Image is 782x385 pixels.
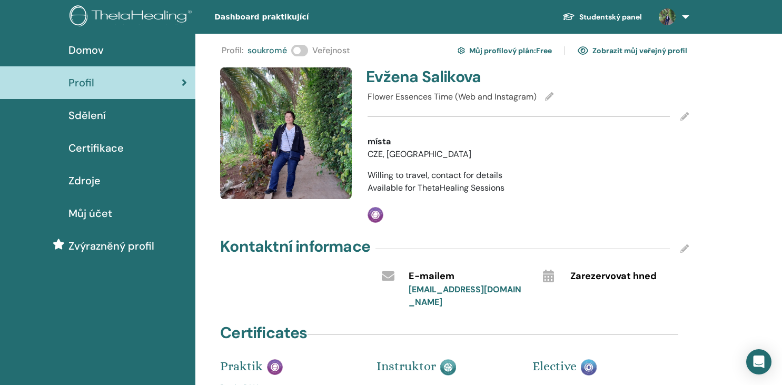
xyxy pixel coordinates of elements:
[562,12,575,21] img: graduation-cap-white.svg
[68,173,101,189] span: Zdroje
[377,359,436,373] span: Instruktor
[220,67,352,199] img: default.jpg
[248,44,287,57] span: soukromé
[68,75,94,91] span: Profil
[570,270,657,283] span: Zarezervovat hned
[409,284,521,308] a: [EMAIL_ADDRESS][DOMAIN_NAME]
[746,349,771,374] div: Open Intercom Messenger
[578,46,588,55] img: eye.svg
[70,5,195,29] img: logo.png
[458,42,552,59] a: Můj profilový plán:Free
[368,135,391,148] span: místa
[368,91,537,102] span: Flower Essences Time (Web and Instagram)
[368,170,502,181] span: Willing to travel, contact for details
[532,359,577,373] span: Elective
[368,148,492,161] li: CZE, [GEOGRAPHIC_DATA]
[68,42,104,58] span: Domov
[366,67,522,86] h4: Evžena Salikova
[368,182,504,193] span: Available for ThetaHealing Sessions
[68,140,124,156] span: Certifikace
[220,237,370,256] h4: Kontaktní informace
[222,44,243,57] span: Profil :
[220,359,263,373] span: Praktik
[659,8,676,25] img: default.jpg
[554,7,650,27] a: Studentský panel
[68,238,154,254] span: Zvýrazněný profil
[312,44,350,57] span: Veřejnost
[68,107,106,123] span: Sdělení
[458,45,465,56] img: cog.svg
[409,270,454,283] span: E-mailem
[220,323,307,342] h4: Certificates
[578,42,687,59] a: Zobrazit můj veřejný profil
[68,205,112,221] span: Můj účet
[214,12,372,23] span: Dashboard praktikující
